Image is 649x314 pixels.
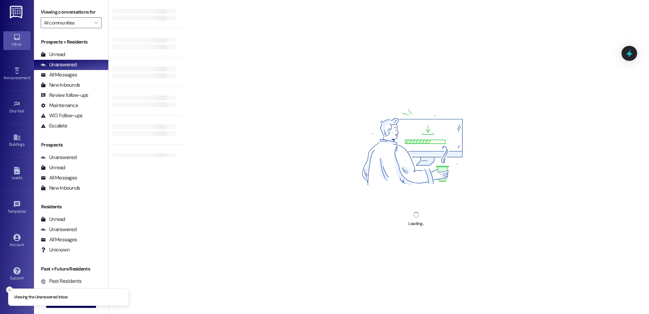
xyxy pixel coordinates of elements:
[41,185,80,192] div: New Inbounds
[41,61,77,68] div: Unanswered
[41,164,65,171] div: Unread
[94,20,98,25] i: 
[41,71,77,78] div: All Messages
[34,203,108,210] div: Residents
[34,38,108,46] div: Prospects + Residents
[3,265,31,283] a: Support
[3,165,31,183] a: Leads
[44,17,91,28] input: All communities
[6,286,13,293] button: Close toast
[408,220,424,227] div: Loading...
[41,174,77,181] div: All Messages
[41,7,101,17] label: Viewing conversations for
[41,92,88,99] div: Review follow-ups
[41,226,77,233] div: Unanswered
[10,6,24,18] img: ResiDesk Logo
[41,236,77,243] div: All Messages
[41,82,80,89] div: New Inbounds
[3,98,31,117] a: Site Visit •
[3,232,31,250] a: Account
[3,132,31,150] a: Buildings
[26,208,27,213] span: •
[3,198,31,217] a: Templates •
[24,108,25,112] span: •
[3,31,31,50] a: Inbox
[41,51,65,58] div: Unread
[41,102,78,109] div: Maintenance
[41,122,67,129] div: Escalate
[41,112,82,119] div: WO Follow-ups
[41,246,70,254] div: Unknown
[14,294,68,300] p: Viewing the Unanswered inbox
[41,278,82,285] div: Past Residents
[34,141,108,149] div: Prospects
[34,265,108,273] div: Past + Future Residents
[41,216,65,223] div: Unread
[41,154,77,161] div: Unanswered
[30,74,31,79] span: •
